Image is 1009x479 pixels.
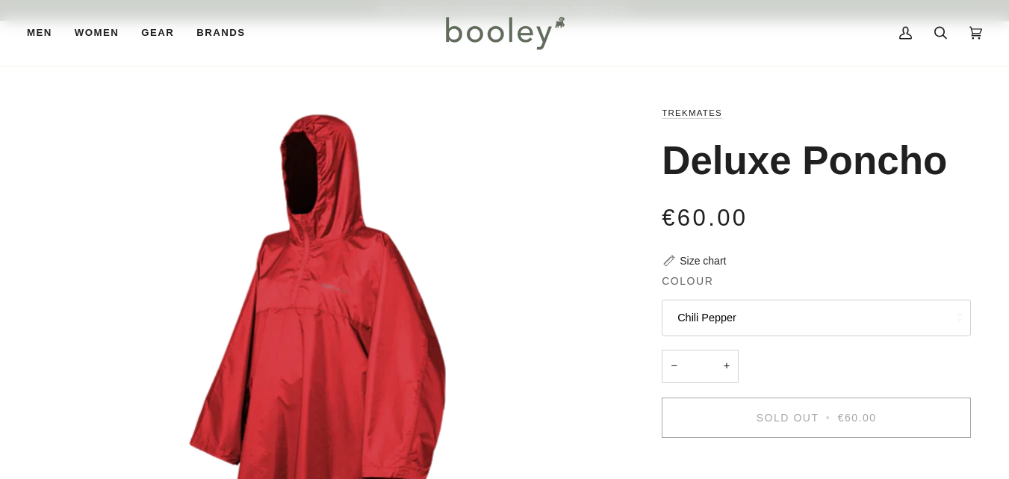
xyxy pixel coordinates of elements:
[662,274,713,289] span: Colour
[27,25,52,40] span: Men
[823,412,833,424] span: •
[838,412,877,424] span: €60.00
[439,11,570,55] img: Booley
[680,253,726,269] div: Size chart
[662,398,971,438] button: Sold Out • €60.00
[662,350,739,383] input: Quantity
[196,25,245,40] span: Brands
[662,205,748,231] span: €60.00
[662,300,971,336] button: Chili Pepper
[141,25,174,40] span: Gear
[757,412,819,424] span: Sold Out
[715,350,739,383] button: +
[75,25,119,40] span: Women
[662,108,722,117] a: Trekmates
[662,350,686,383] button: −
[662,136,947,185] h1: Deluxe Poncho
